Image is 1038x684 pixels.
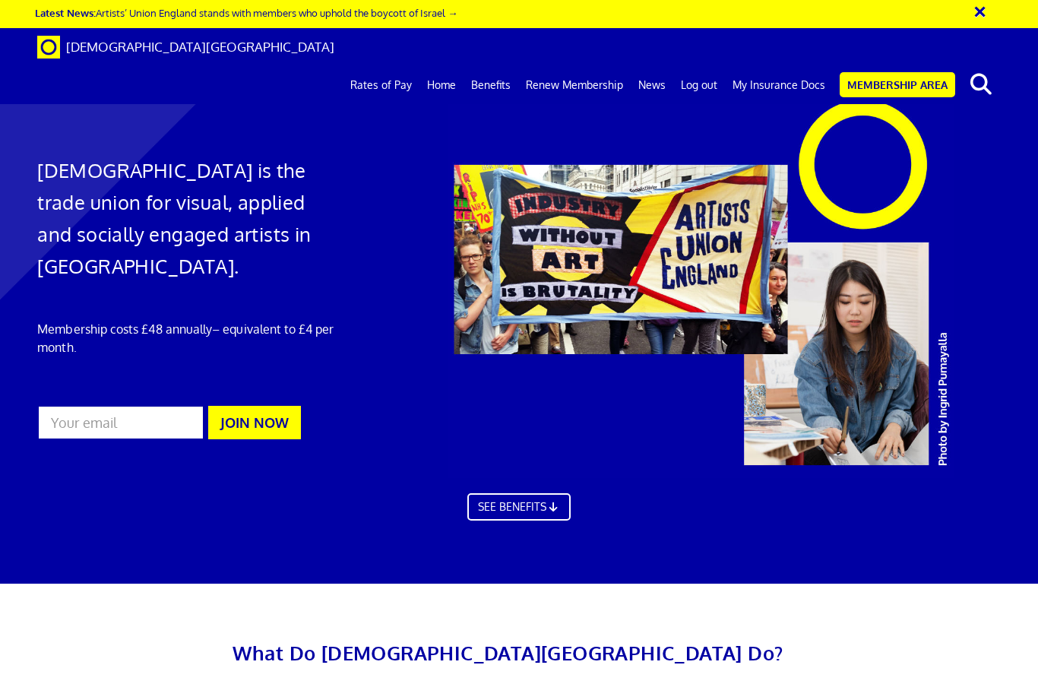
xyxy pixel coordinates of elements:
[26,28,346,66] a: Brand [DEMOGRAPHIC_DATA][GEOGRAPHIC_DATA]
[343,66,419,104] a: Rates of Pay
[208,406,301,439] button: JOIN NOW
[66,39,334,55] span: [DEMOGRAPHIC_DATA][GEOGRAPHIC_DATA]
[467,493,571,521] a: SEE BENEFITS
[673,66,725,104] a: Log out
[35,6,457,19] a: Latest News:Artists’ Union England stands with members who uphold the boycott of Israel →
[518,66,631,104] a: Renew Membership
[37,154,343,282] h1: [DEMOGRAPHIC_DATA] is the trade union for visual, applied and socially engaged artists in [GEOGRA...
[725,66,833,104] a: My Insurance Docs
[118,637,897,669] h2: What Do [DEMOGRAPHIC_DATA][GEOGRAPHIC_DATA] Do?
[958,68,1005,100] button: search
[631,66,673,104] a: News
[35,6,96,19] strong: Latest News:
[419,66,464,104] a: Home
[37,320,343,356] p: Membership costs £48 annually – equivalent to £4 per month.
[464,66,518,104] a: Benefits
[37,405,204,440] input: Your email
[840,72,955,97] a: Membership Area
